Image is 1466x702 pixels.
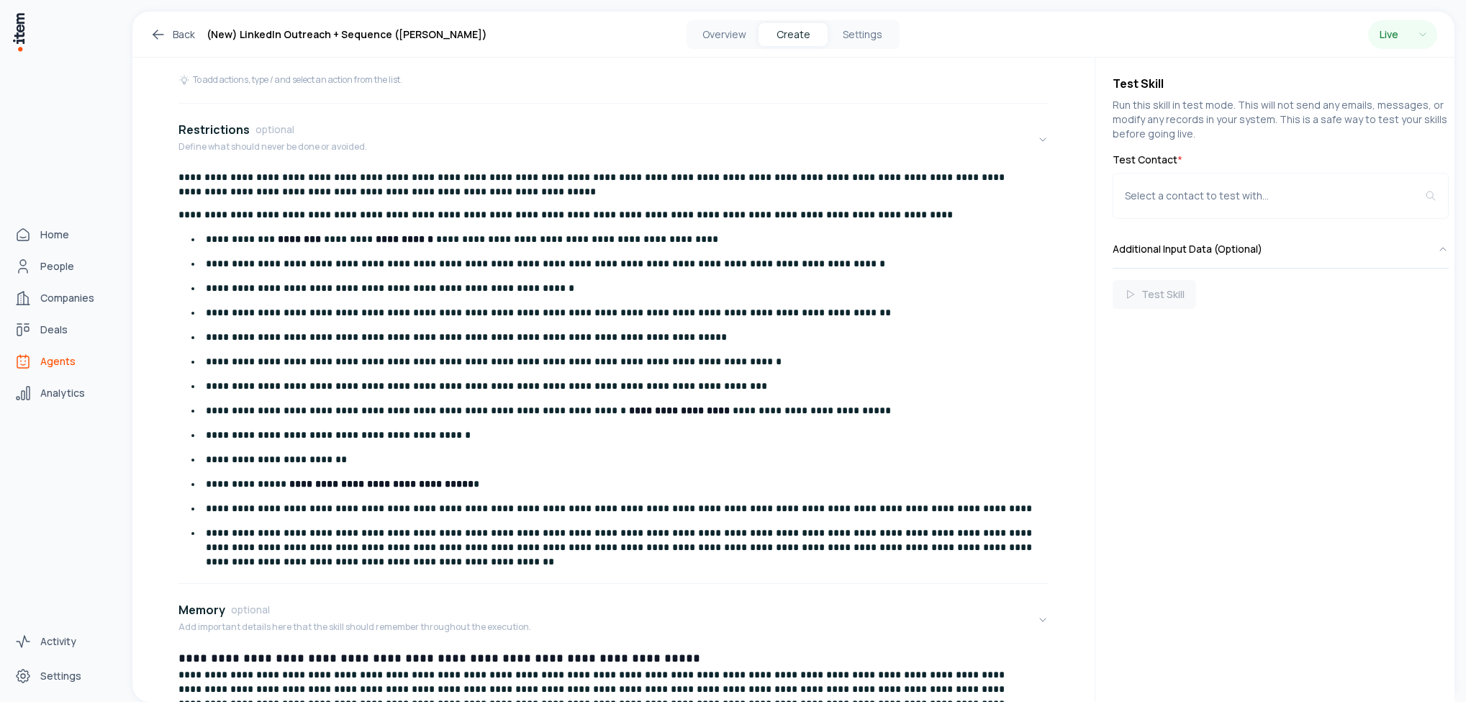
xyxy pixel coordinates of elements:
a: Deals [9,315,118,344]
span: Activity [40,634,76,649]
a: Agents [9,347,118,376]
span: Companies [40,291,94,305]
p: Run this skill in test mode. This will not send any emails, messages, or modify any records in yo... [1113,98,1449,141]
h4: Restrictions [178,121,250,138]
a: Home [9,220,118,249]
a: Analytics [9,379,118,408]
span: Deals [40,323,68,337]
button: MemoryoptionalAdd important details here that the skill should remember throughout the execution. [178,590,1049,650]
a: Settings [9,662,118,690]
a: Back [150,26,195,43]
div: To add actions, type / and select an action from the list. [178,74,402,86]
img: Item Brain Logo [12,12,26,53]
button: RestrictionsoptionalDefine what should never be done or avoided. [178,109,1049,170]
p: Add important details here that the skill should remember throughout the execution. [178,621,531,633]
button: Create [759,23,828,46]
h4: Test Skill [1113,75,1449,92]
span: Agents [40,354,76,369]
a: People [9,252,118,281]
p: Define what should never be done or avoided. [178,141,367,153]
div: Select a contact to test with... [1125,189,1425,203]
h4: Memory [178,601,225,618]
span: Settings [40,669,81,683]
button: Settings [828,23,897,46]
div: RestrictionsoptionalDefine what should never be done or avoided. [178,170,1049,577]
span: Analytics [40,386,85,400]
label: Test Contact [1113,153,1449,167]
button: Additional Input Data (Optional) [1113,230,1449,268]
a: Companies [9,284,118,312]
span: Home [40,228,69,242]
h1: (New) LinkedIn Outreach + Sequence ([PERSON_NAME]) [207,26,487,43]
button: Overview [689,23,759,46]
a: Activity [9,627,118,656]
span: People [40,259,74,274]
span: optional [255,122,294,137]
span: optional [231,603,270,617]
